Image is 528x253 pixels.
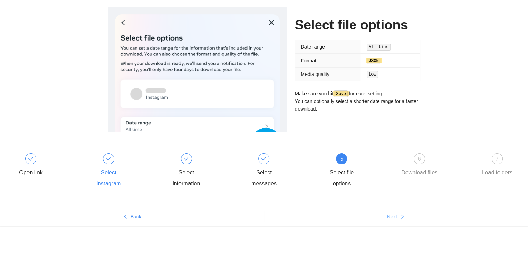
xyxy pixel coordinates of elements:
[0,211,264,222] button: leftBack
[301,44,325,50] span: Date range
[401,167,437,178] div: Download files
[367,71,378,78] code: Low
[244,153,321,189] div: Select messages
[477,153,517,178] div: 7Load folders
[399,153,477,178] div: 6Download files
[28,156,34,162] span: check
[106,156,111,162] span: check
[301,58,316,63] span: Format
[295,90,420,113] p: Make sure you hit for each setting. You can optionally select a shorter date range for a faster d...
[166,167,207,189] div: Select information
[264,211,528,222] button: Nextright
[19,167,43,178] div: Open link
[131,213,141,220] span: Back
[261,156,267,162] span: check
[166,153,244,189] div: Select information
[321,153,399,189] div: 5Select file options
[418,156,421,162] span: 6
[367,44,391,51] code: All time
[400,214,405,220] span: right
[123,214,128,220] span: left
[334,90,348,97] code: Save
[184,156,189,162] span: check
[244,167,284,189] div: Select messages
[340,156,343,162] span: 5
[89,153,166,189] div: Select Instagram
[367,58,380,64] code: JSON
[295,17,420,33] h1: Select file options
[89,167,129,189] div: Select Instagram
[387,213,397,220] span: Next
[301,71,330,77] span: Media quality
[482,167,512,178] div: Load folders
[321,167,362,189] div: Select file options
[11,153,89,178] div: Open link
[496,156,499,162] span: 7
